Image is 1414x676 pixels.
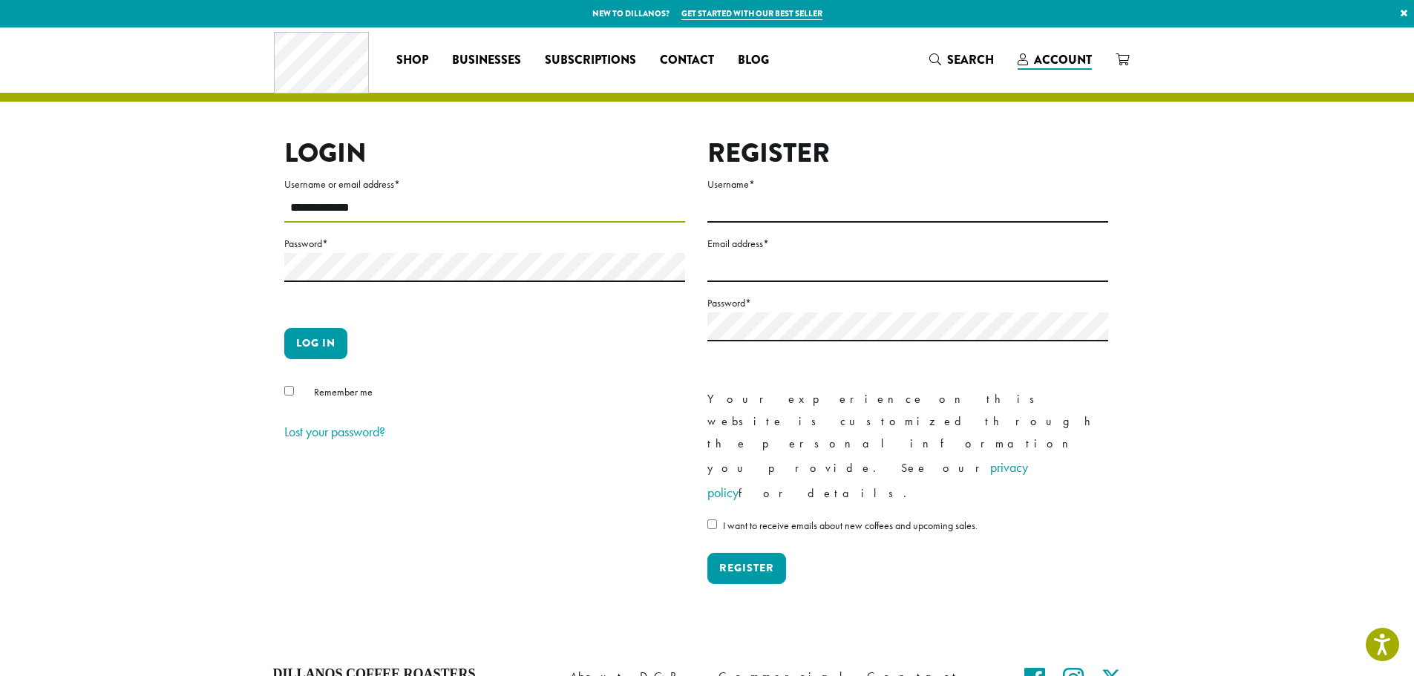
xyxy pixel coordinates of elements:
[707,294,1108,312] label: Password
[396,51,428,70] span: Shop
[545,51,636,70] span: Subscriptions
[738,51,769,70] span: Blog
[707,234,1108,253] label: Email address
[707,175,1108,194] label: Username
[681,7,822,20] a: Get started with our best seller
[284,328,347,359] button: Log in
[384,48,440,72] a: Shop
[284,137,685,169] h2: Login
[284,175,685,194] label: Username or email address
[917,47,1006,72] a: Search
[707,519,717,529] input: I want to receive emails about new coffees and upcoming sales.
[707,137,1108,169] h2: Register
[1034,51,1092,68] span: Account
[284,423,385,440] a: Lost your password?
[723,519,978,532] span: I want to receive emails about new coffees and upcoming sales.
[707,553,786,584] button: Register
[660,51,714,70] span: Contact
[314,385,373,398] span: Remember me
[947,51,994,68] span: Search
[452,51,521,70] span: Businesses
[707,459,1028,501] a: privacy policy
[707,388,1108,505] p: Your experience on this website is customized through the personal information you provide. See o...
[284,234,685,253] label: Password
